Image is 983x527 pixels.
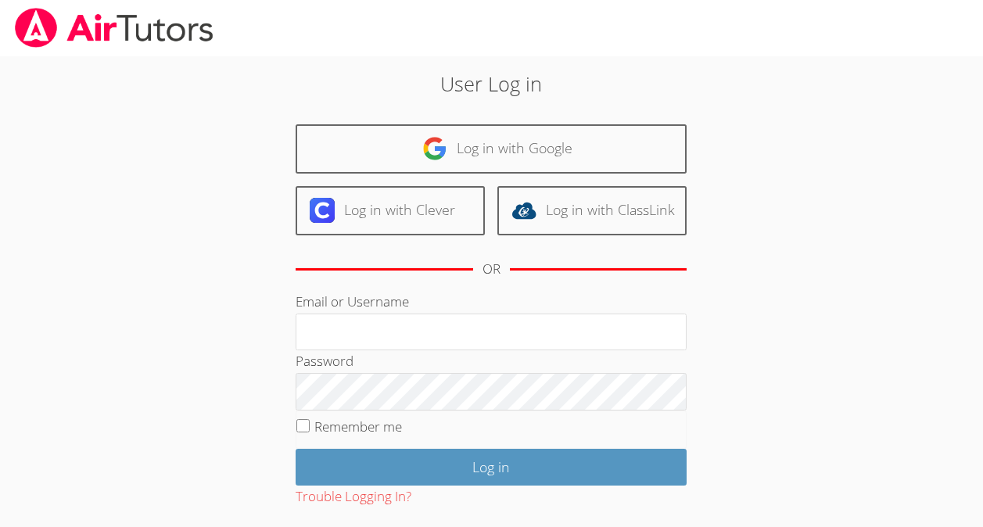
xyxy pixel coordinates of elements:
label: Email or Username [296,292,409,310]
a: Log in with Google [296,124,687,174]
img: google-logo-50288ca7cdecda66e5e0955fdab243c47b7ad437acaf1139b6f446037453330a.svg [422,136,447,161]
img: classlink-logo-d6bb404cc1216ec64c9a2012d9dc4662098be43eaf13dc465df04b49fa7ab582.svg [511,198,536,223]
img: clever-logo-6eab21bc6e7a338710f1a6ff85c0baf02591cd810cc4098c63d3a4b26e2feb20.svg [310,198,335,223]
label: Remember me [314,418,402,436]
div: OR [483,258,500,281]
button: Trouble Logging In? [296,486,411,508]
label: Password [296,352,353,370]
a: Log in with ClassLink [497,186,687,235]
h2: User Log in [226,69,757,99]
input: Log in [296,449,687,486]
a: Log in with Clever [296,186,485,235]
img: airtutors_banner-c4298cdbf04f3fff15de1276eac7730deb9818008684d7c2e4769d2f7ddbe033.png [13,8,215,48]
